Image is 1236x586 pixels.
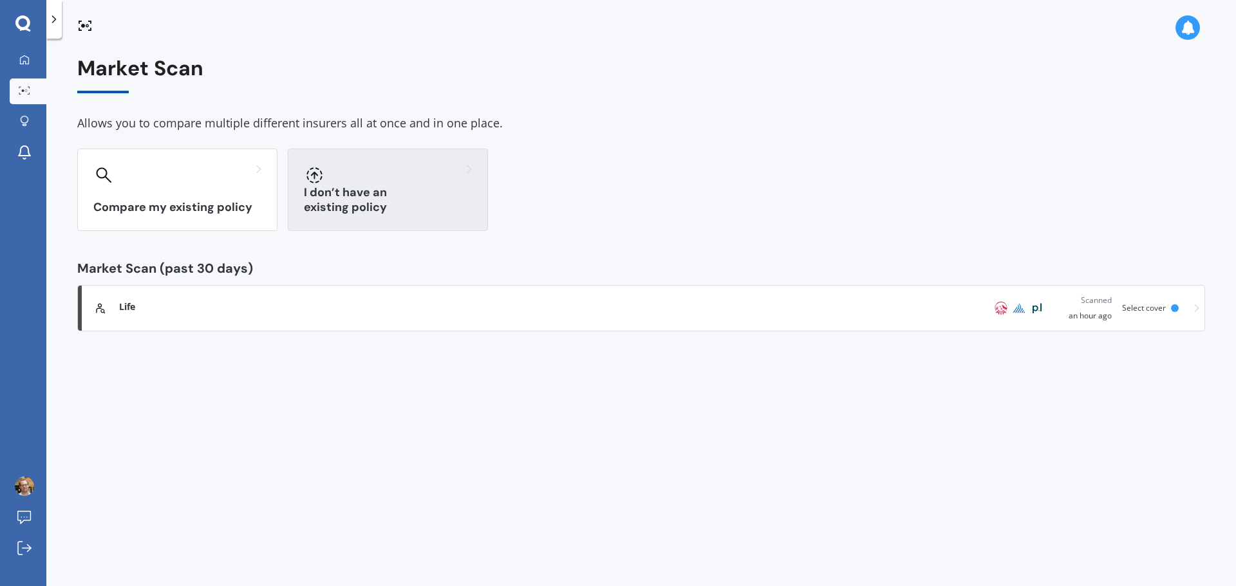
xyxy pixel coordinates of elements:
[77,57,1205,93] div: Market Scan
[77,114,1205,133] div: Allows you to compare multiple different insurers all at once and in one place.
[15,477,34,496] img: 6d1892729b347a483204e9e8cf72cd96
[119,300,135,313] span: Life
[77,285,1205,331] a: LifeAIAPinnacle LifePartners LifeScannedan hour agoSelect cover
[93,200,261,215] h3: Compare my existing policy
[77,262,1205,275] div: Market Scan (past 30 days)
[1122,302,1166,313] span: Select cover
[1011,300,1027,316] img: Pinnacle Life
[1056,294,1112,322] div: an hour ago
[1056,294,1112,307] div: Scanned
[993,300,1009,316] img: AIA
[304,185,472,215] h3: I don’t have an existing policy
[1029,300,1045,316] img: Partners Life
